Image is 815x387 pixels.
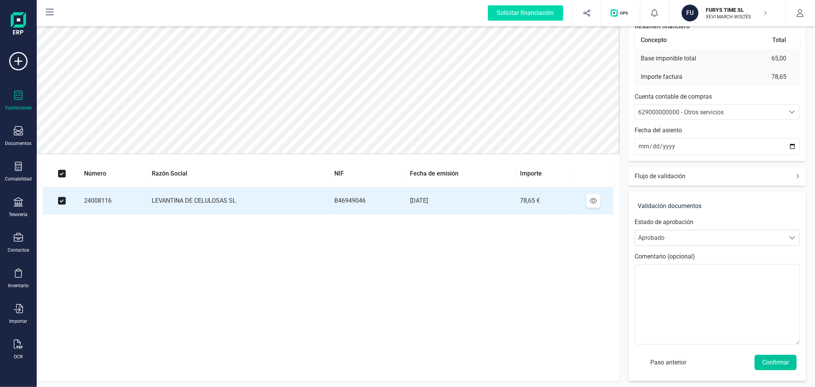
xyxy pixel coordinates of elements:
button: Logo de OPS [606,1,635,25]
th: Número [81,160,149,187]
th: NIF [331,160,407,187]
th: Importe [517,160,573,187]
td: 78,65 [758,73,800,81]
td: B46949046 [331,187,407,215]
th: Razón Social [149,160,331,187]
th: Concepto [635,36,758,44]
img: Logo de OPS [611,9,631,17]
div: Tesorería [9,211,28,218]
div: Paso anterior [638,353,699,372]
p: Resumen financiero [635,22,800,31]
button: FUFURYS TIME SLXEVI MARCH WOLTÉS [679,1,776,25]
td: LEVANTINA DE CELULOSAS SL [149,187,331,215]
h6: Validación documentos [638,201,797,211]
button: Solicitar financiación [479,1,572,25]
div: Solicitar financiación [488,5,563,21]
td: 24008116 [81,187,149,215]
div: FU [682,5,698,21]
td: 78,65 € [517,187,573,215]
button: Confirmar [755,355,797,370]
td: Importe factura [635,73,758,81]
div: Validaciones [5,105,32,111]
td: Base imponible total [635,55,758,62]
td: 65,00 [758,55,800,62]
div: Contactos [8,247,29,253]
span: 629000000000 - Otros servicios [638,109,724,116]
label: Estado de aprobación [635,218,693,227]
div: Importar [10,318,28,324]
div: Documentos [5,140,32,146]
p: Fecha del asiento [635,126,800,135]
p: Cuenta contable de compras [635,92,800,101]
span: Aprobado [635,230,785,246]
label: Comentario (opcional) [635,252,695,261]
div: Inventario [8,283,29,289]
th: Fecha de emisión [407,160,517,187]
div: OCR [14,354,23,360]
div: Contabilidad [5,176,32,182]
td: [DATE] [407,187,517,215]
p: XEVI MARCH WOLTÉS [706,14,767,20]
img: Logo Finanedi [11,12,26,37]
p: Flujo de validación [635,172,685,181]
div: Seleccione una cuenta [785,105,800,119]
th: Total [758,36,800,44]
p: FURYS TIME SL [706,6,767,14]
